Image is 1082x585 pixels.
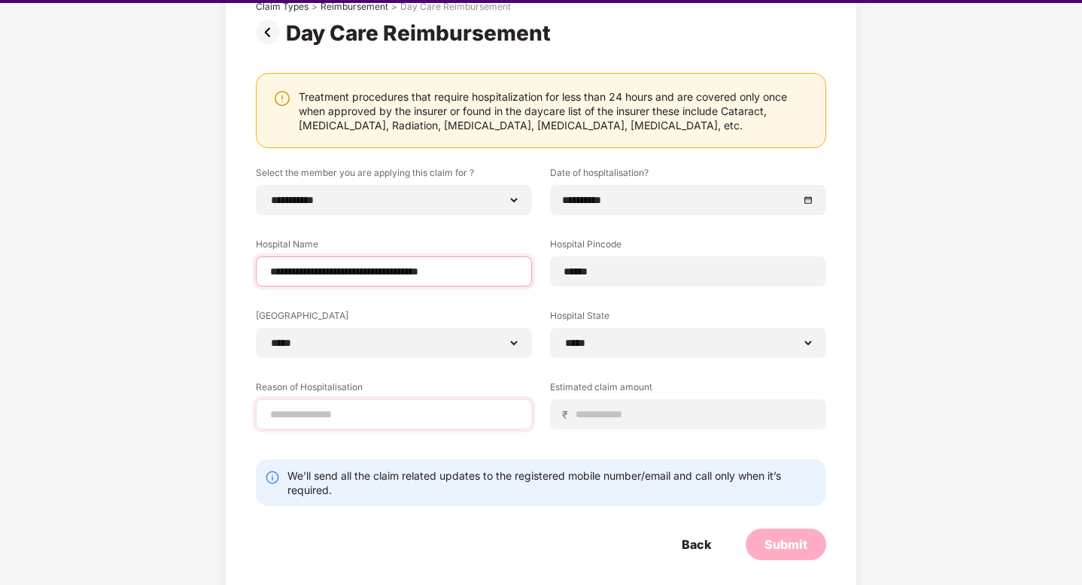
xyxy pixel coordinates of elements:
label: Hospital Pincode [550,238,826,256]
img: svg+xml;base64,PHN2ZyBpZD0iUHJldi0zMngzMiIgeG1sbnM9Imh0dHA6Ly93d3cudzMub3JnLzIwMDAvc3ZnIiB3aWR0aD... [256,20,286,44]
img: svg+xml;base64,PHN2ZyBpZD0iSW5mby0yMHgyMCIgeG1sbnM9Imh0dHA6Ly93d3cudzMub3JnLzIwMDAvc3ZnIiB3aWR0aD... [265,470,280,485]
div: Claim Types [256,1,308,13]
div: Reimbursement [321,1,388,13]
label: Select the member you are applying this claim for ? [256,166,532,185]
div: We’ll send all the claim related updates to the registered mobile number/email and call only when... [287,468,817,497]
label: Estimated claim amount [550,380,826,399]
div: Day Care Reimbursement [400,1,511,13]
label: [GEOGRAPHIC_DATA] [256,309,532,328]
img: svg+xml;base64,PHN2ZyBpZD0iV2FybmluZ18tXzI0eDI0IiBkYXRhLW5hbWU9Ildhcm5pbmcgLSAyNHgyNCIgeG1sbnM9Im... [273,89,291,108]
label: Reason of Hospitalisation [256,380,532,399]
div: Back [682,536,711,553]
div: Submit [764,536,807,553]
label: Hospital State [550,309,826,328]
div: > [391,1,397,13]
div: > [312,1,318,13]
label: Date of hospitalisation? [550,166,826,185]
div: Day Care Reimbursement [286,20,557,46]
label: Hospital Name [256,238,532,256]
span: ₹ [562,408,574,422]
div: Treatment procedures that require hospitalization for less than 24 hours and are covered only onc... [299,89,810,132]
